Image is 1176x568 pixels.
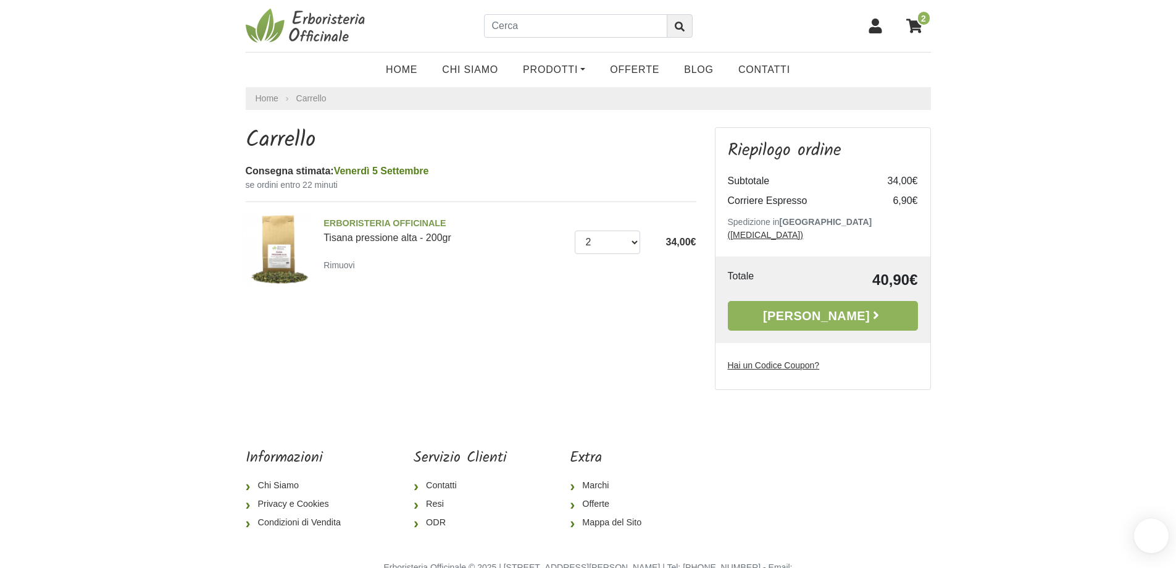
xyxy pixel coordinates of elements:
[414,514,507,532] a: ODR
[323,257,360,273] a: Rimuovi
[917,11,931,26] span: 2
[246,87,931,110] nav: breadcrumb
[246,164,696,179] div: Consegna stimata:
[246,495,351,514] a: Privacy e Cookies
[570,495,651,514] a: Offerte
[373,57,430,82] a: Home
[570,449,651,467] h5: Extra
[714,449,930,493] iframe: fb:page Facebook Social Plugin
[570,477,651,495] a: Marchi
[256,92,278,105] a: Home
[672,57,726,82] a: Blog
[869,191,918,211] td: 6,90€
[728,191,869,211] td: Corriere Espresso
[246,514,351,532] a: Condizioni di Vendita
[246,127,696,154] h1: Carrello
[728,359,820,372] label: Hai un Codice Coupon?
[511,57,598,82] a: Prodotti
[323,217,565,231] span: ERBORISTERIA OFFICINALE
[1134,519,1169,553] iframe: Smartsupp widget button
[246,7,369,45] img: Erboristeria Officinale
[246,449,351,467] h5: Informazioni
[323,260,355,270] small: Rimuovi
[334,166,429,176] span: Venerdì 5 Settembre
[430,57,511,82] a: Chi Siamo
[246,477,351,495] a: Chi Siamo
[241,212,315,286] img: Tisana pressione alta - 200gr
[728,171,869,191] td: Subtotale
[726,57,803,82] a: Contatti
[728,216,918,242] p: Spedizione in
[728,140,918,161] h3: Riepilogo ordine
[780,217,872,227] b: [GEOGRAPHIC_DATA]
[728,230,803,240] a: ([MEDICAL_DATA])
[414,449,507,467] h5: Servizio Clienti
[246,179,696,192] small: se ordini entro 22 minuti
[728,269,798,291] td: Totale
[414,477,507,495] a: Contatti
[728,301,918,331] a: [PERSON_NAME]
[484,14,667,38] input: Cerca
[570,514,651,532] a: Mappa del Sito
[414,495,507,514] a: Resi
[598,57,672,82] a: OFFERTE
[666,237,696,247] span: 34,00€
[728,360,820,370] u: Hai un Codice Coupon?
[900,11,931,41] a: 2
[296,93,327,103] a: Carrello
[798,269,918,291] td: 40,90€
[323,217,565,243] a: ERBORISTERIA OFFICINALETisana pressione alta - 200gr
[869,171,918,191] td: 34,00€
